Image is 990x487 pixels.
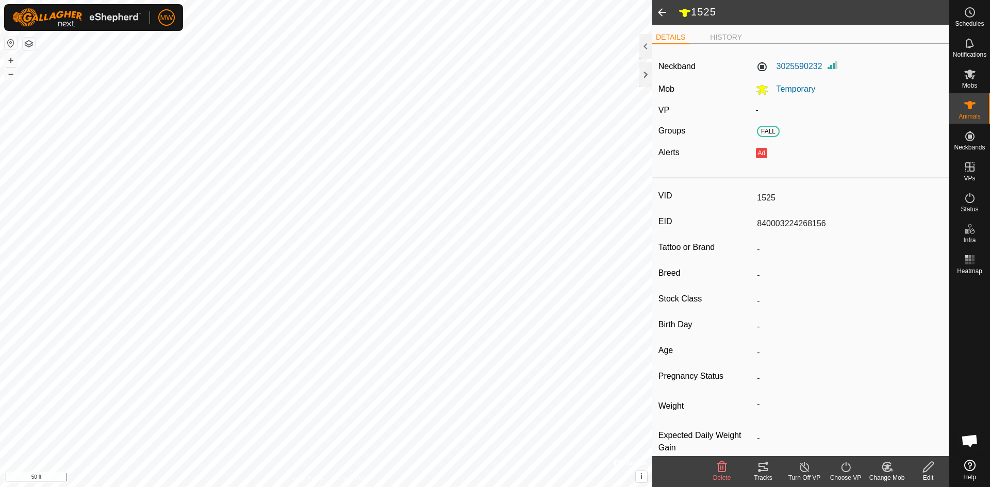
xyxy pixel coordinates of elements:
label: Breed [658,266,753,280]
span: Mobs [962,82,977,89]
span: VPs [964,175,975,181]
div: Edit [907,473,949,482]
span: Delete [713,474,731,481]
label: Pregnancy Status [658,370,753,383]
img: Gallagher Logo [12,8,141,27]
span: Status [961,206,978,212]
li: HISTORY [706,32,746,43]
button: i [636,471,647,482]
label: Groups [658,126,685,135]
div: Open chat [954,425,985,456]
label: Stock Class [658,292,753,306]
label: VID [658,189,753,203]
div: Turn Off VP [784,473,825,482]
a: Privacy Policy [285,474,324,483]
span: FALL [757,126,780,137]
button: – [5,68,17,80]
label: EID [658,215,753,228]
label: Weight [658,395,753,417]
label: Birth Day [658,318,753,331]
label: Expected Daily Weight Gain [658,429,753,454]
div: Choose VP [825,473,866,482]
span: Neckbands [954,144,985,150]
img: Signal strength [827,59,839,71]
div: Tracks [742,473,784,482]
button: + [5,54,17,66]
button: Reset Map [5,37,17,49]
span: Heatmap [957,268,982,274]
label: Alerts [658,148,680,157]
div: Change Mob [866,473,907,482]
label: 3025590232 [756,60,822,73]
label: Mob [658,85,674,93]
label: Age [658,344,753,357]
span: Notifications [953,52,986,58]
label: Tattoo or Brand [658,241,753,254]
label: VP [658,106,669,114]
span: Temporary [768,85,816,93]
label: Neckband [658,60,696,73]
span: Help [963,474,976,480]
h2: 1525 [679,6,949,19]
span: i [640,472,642,481]
span: Animals [959,113,981,120]
span: MW [160,12,173,23]
span: Infra [963,237,976,243]
span: Schedules [955,21,984,27]
a: Contact Us [336,474,367,483]
button: Ad [756,148,767,158]
a: Help [949,456,990,484]
app-display-virtual-paddock-transition: - [756,106,758,114]
button: Map Layers [23,38,35,50]
li: DETAILS [652,32,689,44]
